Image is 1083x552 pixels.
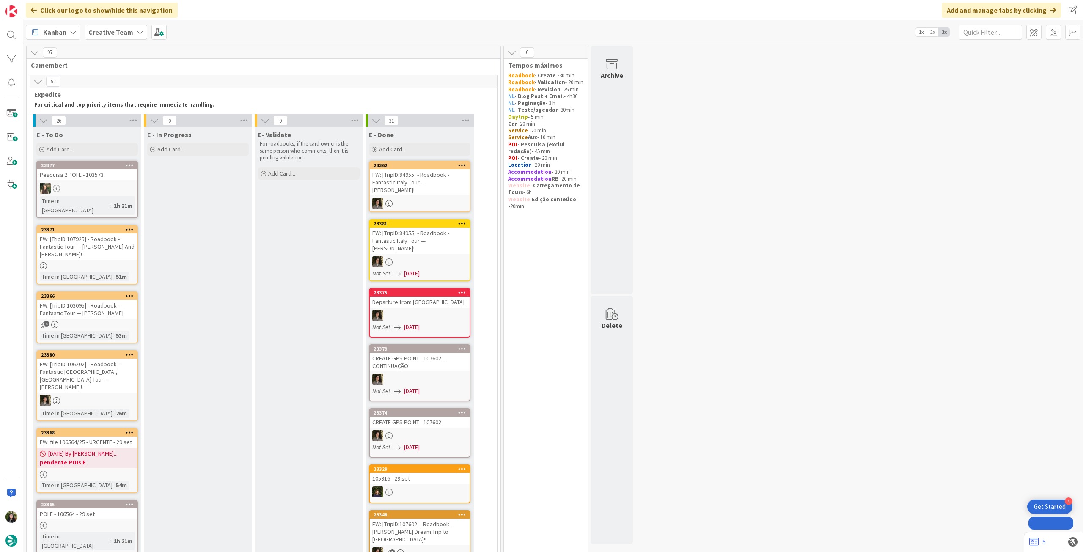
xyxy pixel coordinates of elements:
strong: - Paginação [514,99,546,107]
div: 23368FW: file 106564/25 - URGENTE - 29 set [37,429,137,448]
a: 23379CREATE GPS POINT - 107602 - CONTINUAÇÃOMSNot Set[DATE] [369,344,470,401]
p: - 30min [508,107,583,113]
span: : [113,331,114,340]
div: 23375 [374,290,470,296]
div: 23374 [374,410,470,416]
a: 23368FW: file 106564/25 - URGENTE - 29 set[DATE] By [PERSON_NAME]...pendente POIs ETime in [GEOGR... [36,428,138,493]
strong: NL [508,99,514,107]
img: MS [372,310,383,321]
span: 0 [273,115,288,126]
p: - 10 min [508,134,583,141]
div: Add and manage tabs by clicking [942,3,1061,18]
div: Time in [GEOGRAPHIC_DATA] [40,196,110,215]
a: 23362FW: [TripID:84955] - Roadbook - Fantastic Italy Tour — [PERSON_NAME]!MS [369,161,470,212]
strong: Roadbook [508,86,534,93]
strong: NL [508,106,514,113]
input: Quick Filter... [959,25,1022,40]
div: 23365 [37,501,137,508]
p: - 20 min [508,79,583,86]
a: 23377Pesquisa 2 POI E - 103573IGTime in [GEOGRAPHIC_DATA]:1h 21m [36,161,138,218]
strong: - Validation [534,79,565,86]
div: 23329 [374,466,470,472]
strong: Location [508,161,532,168]
div: FW: [TripID:84955] - Roadbook - Fantastic Italy Tour — [PERSON_NAME]! [370,228,470,254]
p: - 20min [508,196,583,210]
span: 57 [46,77,60,87]
div: 23366 [41,293,137,299]
div: 23379 [370,345,470,353]
div: POI E - 106564 - 29 set [37,508,137,519]
span: [DATE] [404,269,420,278]
img: MC [372,486,383,497]
div: 23379CREATE GPS POINT - 107602 - CONTINUAÇÃO [370,345,470,371]
div: MS [370,374,470,385]
div: Time in [GEOGRAPHIC_DATA] [40,481,113,490]
div: 23381FW: [TripID:84955] - Roadbook - Fantastic Italy Tour — [PERSON_NAME]! [370,220,470,254]
div: 1h 21m [112,536,135,546]
span: : [110,201,112,210]
div: IG [37,183,137,194]
span: 3x [938,28,950,36]
div: 23377 [37,162,137,169]
div: FW: [TripID:107925] - Roadbook - Fantastic Tour — [PERSON_NAME] And [PERSON_NAME]! [37,233,137,260]
span: : [110,536,112,546]
div: 4 [1065,497,1072,505]
b: Creative Team [88,28,133,36]
span: 1x [915,28,927,36]
p: - 30 min [508,169,583,176]
strong: Daytrip [508,113,528,121]
p: - 5 min [508,114,583,121]
a: 23380FW: [TripID:106202] - Roadbook - Fantastic [GEOGRAPHIC_DATA], [GEOGRAPHIC_DATA] Tour — [PERS... [36,350,138,421]
img: MS [372,198,383,209]
div: 23365POI E - 106564 - 29 set [37,501,137,519]
p: - 3 h [508,100,583,107]
div: 23348FW: [TripID:107602] - Roadbook - [PERSON_NAME] Dream Trip to [GEOGRAPHIC_DATA]!! [370,511,470,545]
strong: - Teste/agendar [514,106,558,113]
span: 26 [52,115,66,126]
span: Expedite [34,90,487,99]
strong: Car [508,120,517,127]
span: Add Card... [379,146,406,153]
div: 23375Departure from [GEOGRAPHIC_DATA] [370,289,470,308]
div: 26m [114,409,129,418]
div: Time in [GEOGRAPHIC_DATA] [40,532,110,550]
img: Visit kanbanzone.com [5,5,17,17]
div: 54m [114,481,129,490]
i: Not Set [372,269,390,277]
span: 97 [43,47,57,58]
img: IG [40,183,51,194]
b: pendente POIs E [40,458,135,467]
strong: RB [552,175,558,182]
div: 23362 [370,162,470,169]
span: 1 [44,321,49,327]
strong: Service [508,134,528,141]
div: Get Started [1034,503,1066,511]
strong: Edição conteúdo - [508,196,577,210]
strong: Aux [528,134,537,141]
div: 23348 [374,512,470,518]
strong: Roadbook [508,79,534,86]
strong: For critical and top priority items that require immediate handling. [34,101,214,108]
div: 23362FW: [TripID:84955] - Roadbook - Fantastic Italy Tour — [PERSON_NAME]! [370,162,470,195]
div: 23374 [370,409,470,417]
div: 23329 [370,465,470,473]
div: 23380 [37,351,137,359]
img: MS [40,395,51,406]
div: Delete [602,320,622,330]
div: 23371 [37,226,137,233]
div: 23365 [41,502,137,508]
strong: Roadbook [508,72,534,79]
p: - 20 min [508,162,583,168]
a: 23375Departure from [GEOGRAPHIC_DATA]MSNot Set[DATE] [369,288,470,338]
div: 23348 [370,511,470,519]
span: [DATE] [404,387,420,395]
p: 30 min [508,72,583,79]
span: E - In Progress [147,130,192,139]
strong: - Pesquisa (exclui redação) [508,141,566,155]
img: MS [372,430,383,441]
span: Camembert [31,61,490,69]
span: [DATE] [404,443,420,452]
span: : [113,481,114,490]
p: - 20 min [508,155,583,162]
span: Tempos máximos [508,61,577,69]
